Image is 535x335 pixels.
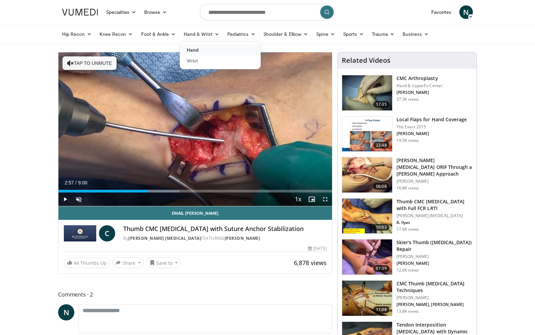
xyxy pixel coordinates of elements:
[342,239,392,275] img: cf79e27c-792e-4c6a-b4db-18d0e20cfc31.150x105_q85_crop-smart_upscale.jpg
[397,254,473,259] p: [PERSON_NAME]
[397,309,419,314] p: 13.8K views
[397,75,443,82] h3: CMC Arthroplasty
[399,27,433,41] a: Business
[397,295,473,301] p: [PERSON_NAME]
[200,4,335,20] input: Search topics, interventions
[62,56,117,70] button: Tap to unmute
[342,157,392,192] img: af335e9d-3f89-4d46-97d1-d9f0cfa56dd9.150x105_q85_crop-smart_upscale.jpg
[99,225,115,241] a: C
[342,56,390,65] h4: Related Videos
[397,90,443,95] p: [PERSON_NAME]
[58,206,332,220] a: Email [PERSON_NAME]
[180,45,260,55] a: Hand
[397,124,467,130] p: The Event 2015
[459,5,473,19] a: N
[58,190,332,192] div: Progress Bar
[342,280,473,316] a: 11:08 CMC Thumb [MEDICAL_DATA] Techniques [PERSON_NAME] [PERSON_NAME], [PERSON_NAME] 13.8K views
[123,235,327,241] div: By FEATURING
[58,52,332,206] video-js: Video Player
[342,239,473,275] a: 07:39 Skier's Thumb ([MEDICAL_DATA]) Repair [PERSON_NAME] [PERSON_NAME] 12.6K views
[78,180,87,185] span: 9:00
[72,192,85,206] button: Unmute
[58,304,74,320] a: N
[180,55,260,66] a: Wrist
[294,259,327,267] span: 6,878 views
[427,5,455,19] a: Favorites
[102,5,140,19] a: Specialties
[397,116,467,123] h3: Local Flaps for Hand Coverage
[342,75,473,111] a: 17:35 CMC Arthroplasty Hand & UpperEx Center [PERSON_NAME] 37.3K views
[397,131,467,136] p: [PERSON_NAME]
[123,225,327,233] h4: Thumb CMC [MEDICAL_DATA] with Suture Anchor Stabilization
[342,117,392,152] img: b6f583b7-1888-44fa-9956-ce612c416478.150x105_q85_crop-smart_upscale.jpg
[64,258,110,268] a: 44 Thumbs Up
[342,157,473,193] a: 06:08 [PERSON_NAME][MEDICAL_DATA] ORIF Through a [PERSON_NAME] Approach [PERSON_NAME] 16.8K views
[308,246,326,252] div: [DATE]
[373,306,389,313] span: 11:08
[373,265,389,272] span: 07:39
[65,180,74,185] span: 2:57
[397,97,419,102] p: 37.3K views
[342,75,392,110] img: 54618_0000_3.png.150x105_q85_crop-smart_upscale.jpg
[373,142,389,149] span: 22:48
[64,225,96,241] img: Rothman Hand Surgery
[96,27,137,41] a: Knee Recon
[339,27,368,41] a: Sports
[368,27,399,41] a: Trauma
[397,280,473,294] h3: CMC Thumb [MEDICAL_DATA] Techniques
[373,101,389,108] span: 17:35
[397,83,443,88] p: Hand & UpperEx Center
[397,185,419,191] p: 16.8K views
[140,5,171,19] a: Browse
[223,27,259,41] a: Pediatrics
[319,192,332,206] button: Fullscreen
[180,27,223,41] a: Hand & Wrist
[62,9,98,16] img: VuMedi Logo
[58,27,96,41] a: Hip Recon
[342,199,392,234] img: 155faa92-facb-4e6b-8eb7-d2d6db7ef378.150x105_q85_crop-smart_upscale.jpg
[373,224,389,231] span: 10:03
[342,116,473,152] a: 22:48 Local Flaps for Hand Coverage The Event 2015 [PERSON_NAME] 19.5K views
[397,220,473,225] p: A. Ilyas
[128,235,201,241] a: [PERSON_NAME] [MEDICAL_DATA]
[397,157,473,177] h3: [PERSON_NAME][MEDICAL_DATA] ORIF Through a [PERSON_NAME] Approach
[397,302,473,307] p: [PERSON_NAME], [PERSON_NAME]
[112,257,144,268] button: Share
[58,290,332,299] span: Comments 2
[397,227,419,232] p: 17.6K views
[58,192,72,206] button: Play
[342,281,392,316] img: 08bc6ee6-87c4-498d-b9ad-209c97b58688.150x105_q85_crop-smart_upscale.jpg
[342,198,473,234] a: 10:03 Thumb CMC [MEDICAL_DATA] with Full FCR LRTI [PERSON_NAME] [MEDICAL_DATA] A. Ilyas 17.6K views
[397,138,419,143] p: 19.5K views
[137,27,180,41] a: Foot & Ankle
[397,179,473,184] p: [PERSON_NAME]
[312,27,339,41] a: Spine
[397,261,473,266] p: [PERSON_NAME]
[291,192,305,206] button: Playback Rate
[74,260,79,266] span: 44
[75,180,77,185] span: /
[397,267,419,273] p: 12.6K views
[259,27,312,41] a: Shoulder & Elbow
[225,235,260,241] a: [PERSON_NAME]
[397,239,473,253] h3: Skier's Thumb ([MEDICAL_DATA]) Repair
[147,257,181,268] button: Save to
[397,198,473,212] h3: Thumb CMC [MEDICAL_DATA] with Full FCR LRTI
[305,192,319,206] button: Enable picture-in-picture mode
[373,183,389,190] span: 06:08
[397,213,473,218] p: [PERSON_NAME] [MEDICAL_DATA]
